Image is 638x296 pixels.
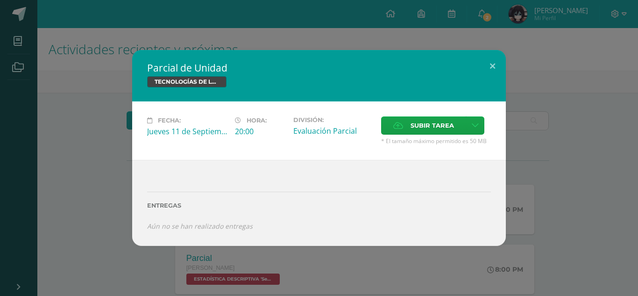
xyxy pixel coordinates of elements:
[381,137,491,145] span: * El tamaño máximo permitido es 50 MB
[147,126,227,137] div: Jueves 11 de Septiembre
[147,222,253,231] i: Aún no se han realizado entregas
[293,116,374,123] label: División:
[293,126,374,136] div: Evaluación Parcial
[158,117,181,124] span: Fecha:
[235,126,286,137] div: 20:00
[247,117,267,124] span: Hora:
[479,50,506,82] button: Close (Esc)
[147,76,227,87] span: TECNOLOGÍAS DE LA INFORMACIÓN Y LA COMUNICACIÓN 5
[147,202,491,209] label: Entregas
[411,117,454,134] span: Subir tarea
[147,61,491,74] h2: Parcial de Unidad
